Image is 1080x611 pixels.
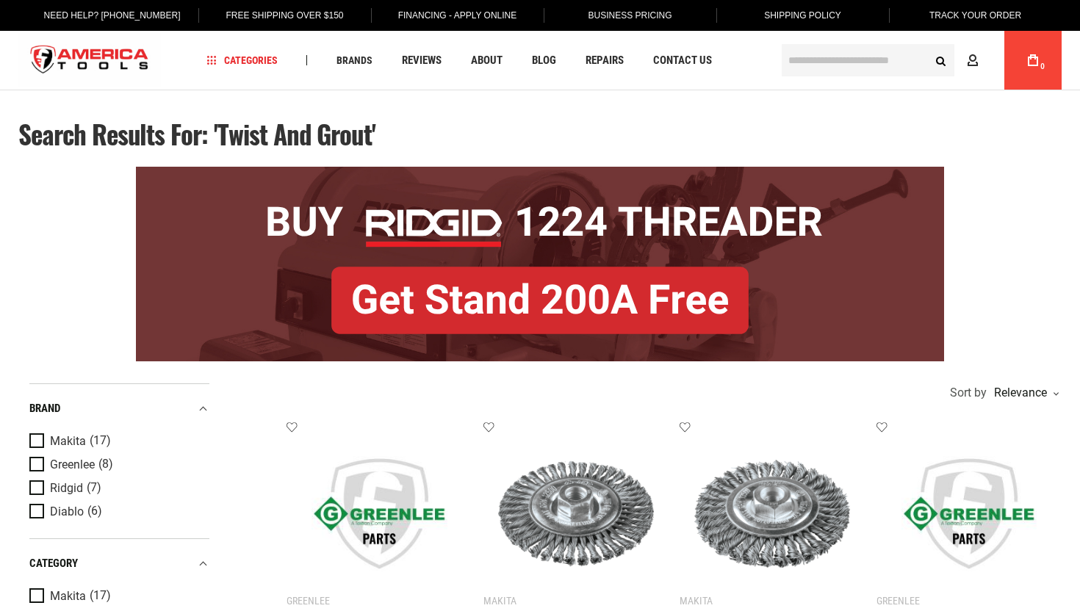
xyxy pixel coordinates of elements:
a: Reviews [395,51,448,70]
span: 0 [1040,62,1045,70]
div: Greenlee [287,595,330,607]
span: Search results for: 'twist and grout' [18,115,375,153]
img: Greenlee 07912 POWERCORD ASSEMBLY (TWIST LOCK PLUG) (07912) [891,435,1048,592]
span: About [471,55,503,66]
span: Reviews [402,55,442,66]
img: MAKITA A-98522 5 [498,435,655,592]
img: America Tools [18,33,161,88]
a: Categories [201,51,284,70]
button: Search [926,46,954,74]
a: Brands [330,51,379,70]
div: Greenlee [876,595,920,607]
span: Blog [532,55,556,66]
span: Brands [336,55,372,65]
a: About [464,51,509,70]
img: BOGO: Buy RIDGID® 1224 Threader, Get Stand 200A Free! [136,167,944,361]
a: Makita (17) [29,588,206,604]
span: Diablo [50,505,84,518]
span: Makita [50,590,86,603]
a: Greenlee (8) [29,457,206,473]
span: Contact Us [653,55,712,66]
div: Makita [680,595,713,607]
span: (8) [98,458,113,471]
span: (17) [90,590,111,602]
span: (6) [87,505,102,518]
a: Blog [525,51,563,70]
img: Greenlee 86051 PLUG-ELEC MALE 15A 2P 3W 125V TWIST (86051) [301,435,458,592]
a: 0 [1019,31,1047,90]
div: Brand [29,399,209,419]
a: Makita (17) [29,433,206,449]
span: Shipping Policy [764,10,841,21]
div: Makita [483,595,516,607]
span: (17) [90,435,111,447]
a: Repairs [579,51,630,70]
a: Diablo (6) [29,504,206,520]
a: store logo [18,33,161,88]
div: category [29,554,209,574]
span: Greenlee [50,458,95,471]
span: Categories [207,55,278,65]
span: Sort by [950,387,987,399]
img: MAKITA A-98500 4 [694,435,851,592]
div: Relevance [990,387,1058,399]
span: Repairs [586,55,624,66]
span: (7) [87,482,101,494]
a: BOGO: Buy RIDGID® 1224 Threader, Get Stand 200A Free! [136,167,944,178]
a: Ridgid (7) [29,480,206,496]
span: Ridgid [50,482,83,495]
a: Contact Us [647,51,719,70]
span: Makita [50,435,86,448]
